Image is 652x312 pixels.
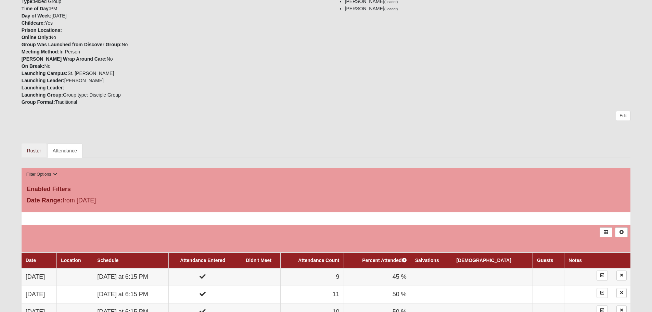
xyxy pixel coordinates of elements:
[362,258,406,263] a: Percent Attended
[24,171,60,178] button: Filter Options
[26,258,36,263] a: Date
[180,258,225,263] a: Attendance Entered
[22,268,57,286] td: [DATE]
[22,20,45,26] strong: Childcare:
[411,252,452,268] th: Salvations
[246,258,271,263] a: Didn't Meet
[452,252,533,268] th: [DEMOGRAPHIC_DATA]
[22,42,122,47] strong: Group Was Launched from Discover Group:
[22,99,55,105] strong: Group Format:
[600,227,612,237] a: Export to Excel
[93,268,169,286] td: [DATE] at 6:15 PM
[280,268,344,286] td: 9
[27,186,626,193] h4: Enabled Filters
[22,71,68,76] strong: Launching Campus:
[22,286,57,303] td: [DATE]
[61,258,81,263] a: Location
[27,196,63,205] label: Date Range:
[22,27,62,33] strong: Prison Locations:
[344,268,411,286] td: 45 %
[93,286,169,303] td: [DATE] at 6:15 PM
[47,143,82,158] a: Attendance
[298,258,340,263] a: Attendance Count
[22,143,47,158] a: Roster
[22,92,63,98] strong: Launching Group:
[22,85,64,90] strong: Launching Leader:
[345,5,631,12] li: [PERSON_NAME]
[22,56,107,62] strong: [PERSON_NAME] Wrap Around Care:
[568,258,582,263] a: Notes
[597,271,608,280] a: Enter Attendance
[384,7,398,11] small: (Leader)
[22,78,64,83] strong: Launching Leader:
[22,63,44,69] strong: On Break:
[616,111,630,121] a: Edit
[615,227,628,237] a: Alt+N
[280,286,344,303] td: 11
[22,13,52,18] strong: Day of Week:
[533,252,564,268] th: Guests
[22,196,225,207] div: from [DATE]
[22,49,60,54] strong: Meeting Method:
[344,286,411,303] td: 50 %
[597,288,608,298] a: Enter Attendance
[22,6,50,11] strong: Time of Day:
[616,271,627,280] a: Delete
[22,35,50,40] strong: Online Only:
[97,258,118,263] a: Schedule
[616,288,627,298] a: Delete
